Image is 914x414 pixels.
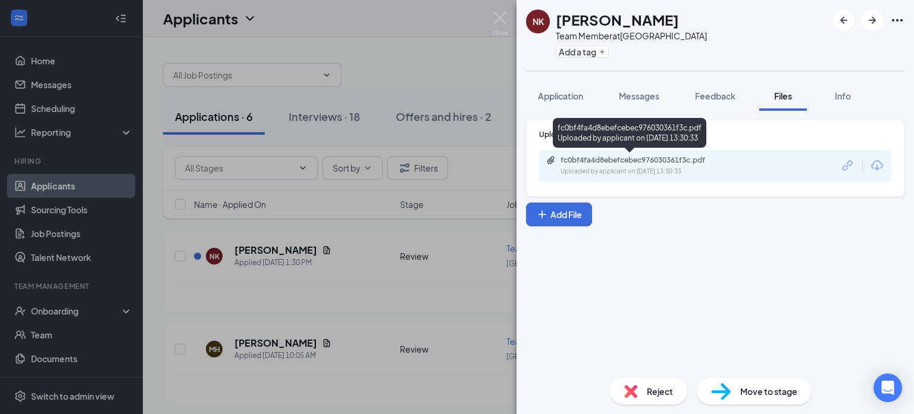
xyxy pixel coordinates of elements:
[835,91,851,101] span: Info
[533,15,544,27] div: NK
[546,155,739,176] a: Paperclipfc0bf4fa4d8ebefcebec976030361f3c.pdfUploaded by applicant on [DATE] 13:30:33
[833,10,854,31] button: ArrowLeftNew
[840,158,856,173] svg: Link
[561,167,739,176] div: Uploaded by applicant on [DATE] 13:30:33
[556,30,707,42] div: Team Member at [GEOGRAPHIC_DATA]
[774,91,792,101] span: Files
[695,91,735,101] span: Feedback
[536,208,548,220] svg: Plus
[526,203,592,226] button: Add FilePlus
[619,91,659,101] span: Messages
[647,385,673,398] span: Reject
[556,10,679,30] h1: [PERSON_NAME]
[740,385,797,398] span: Move to stage
[870,158,884,173] svg: Download
[538,91,583,101] span: Application
[539,129,891,139] div: Upload Resume
[874,373,902,402] div: Open Intercom Messenger
[553,118,706,148] div: fc0bf4fa4d8ebefcebec976030361f3c.pdf Uploaded by applicant on [DATE] 13:30:33
[865,13,879,27] svg: ArrowRight
[837,13,851,27] svg: ArrowLeftNew
[546,155,556,165] svg: Paperclip
[556,45,609,58] button: PlusAdd a tag
[561,155,727,165] div: fc0bf4fa4d8ebefcebec976030361f3c.pdf
[890,13,904,27] svg: Ellipses
[862,10,883,31] button: ArrowRight
[599,48,606,55] svg: Plus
